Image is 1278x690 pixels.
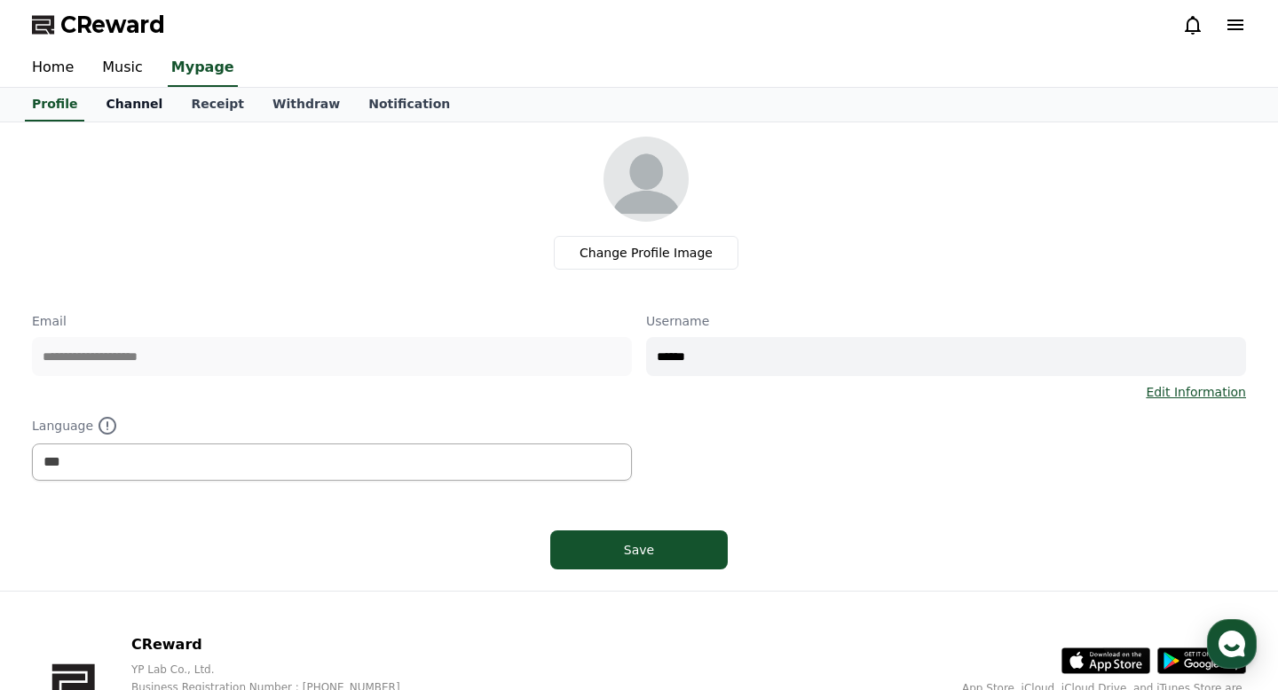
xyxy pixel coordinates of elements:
[25,88,84,122] a: Profile
[32,312,632,330] p: Email
[60,11,165,39] span: CReward
[554,236,738,270] label: Change Profile Image
[117,543,229,587] a: Messages
[646,312,1246,330] p: Username
[131,634,429,655] p: CReward
[229,543,341,587] a: Settings
[88,50,157,87] a: Music
[91,88,177,122] a: Channel
[603,137,689,222] img: profile_image
[550,530,728,569] button: Save
[263,569,306,584] span: Settings
[258,88,354,122] a: Withdraw
[168,50,238,87] a: Mypage
[1146,383,1246,401] a: Edit Information
[147,570,200,584] span: Messages
[586,541,692,559] div: Save
[32,415,632,436] p: Language
[131,663,429,677] p: YP Lab Co., Ltd.
[45,569,76,584] span: Home
[18,50,88,87] a: Home
[5,543,117,587] a: Home
[177,88,258,122] a: Receipt
[354,88,464,122] a: Notification
[32,11,165,39] a: CReward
